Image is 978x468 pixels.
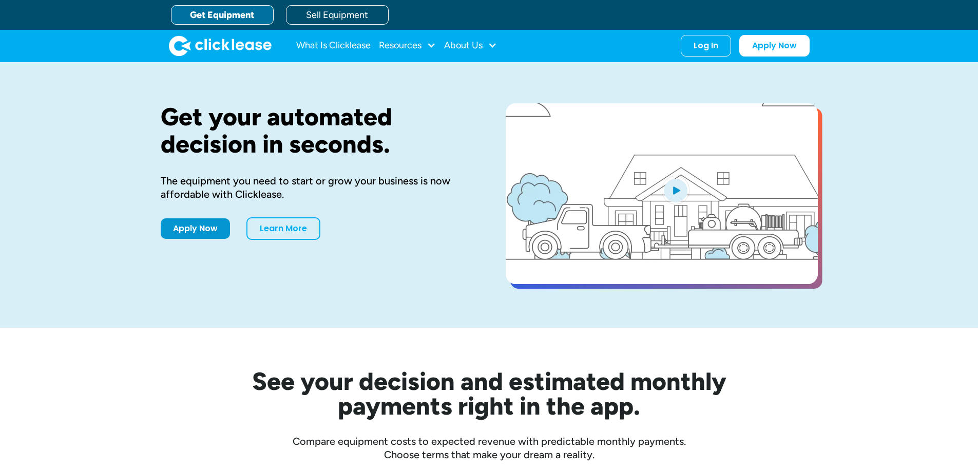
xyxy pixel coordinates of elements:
a: Sell Equipment [286,5,389,25]
h1: Get your automated decision in seconds. [161,103,473,158]
div: Compare equipment costs to expected revenue with predictable monthly payments. Choose terms that ... [161,435,818,461]
div: The equipment you need to start or grow your business is now affordable with Clicklease. [161,174,473,201]
div: About Us [444,35,497,56]
a: Apply Now [161,218,230,239]
img: Blue play button logo on a light blue circular background [662,176,689,204]
a: What Is Clicklease [296,35,371,56]
a: Get Equipment [171,5,274,25]
a: open lightbox [506,103,818,284]
div: Resources [379,35,436,56]
div: Log In [694,41,718,51]
img: Clicklease logo [169,35,272,56]
h2: See your decision and estimated monthly payments right in the app. [202,369,777,418]
a: home [169,35,272,56]
a: Learn More [246,217,320,240]
a: Apply Now [739,35,810,57]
